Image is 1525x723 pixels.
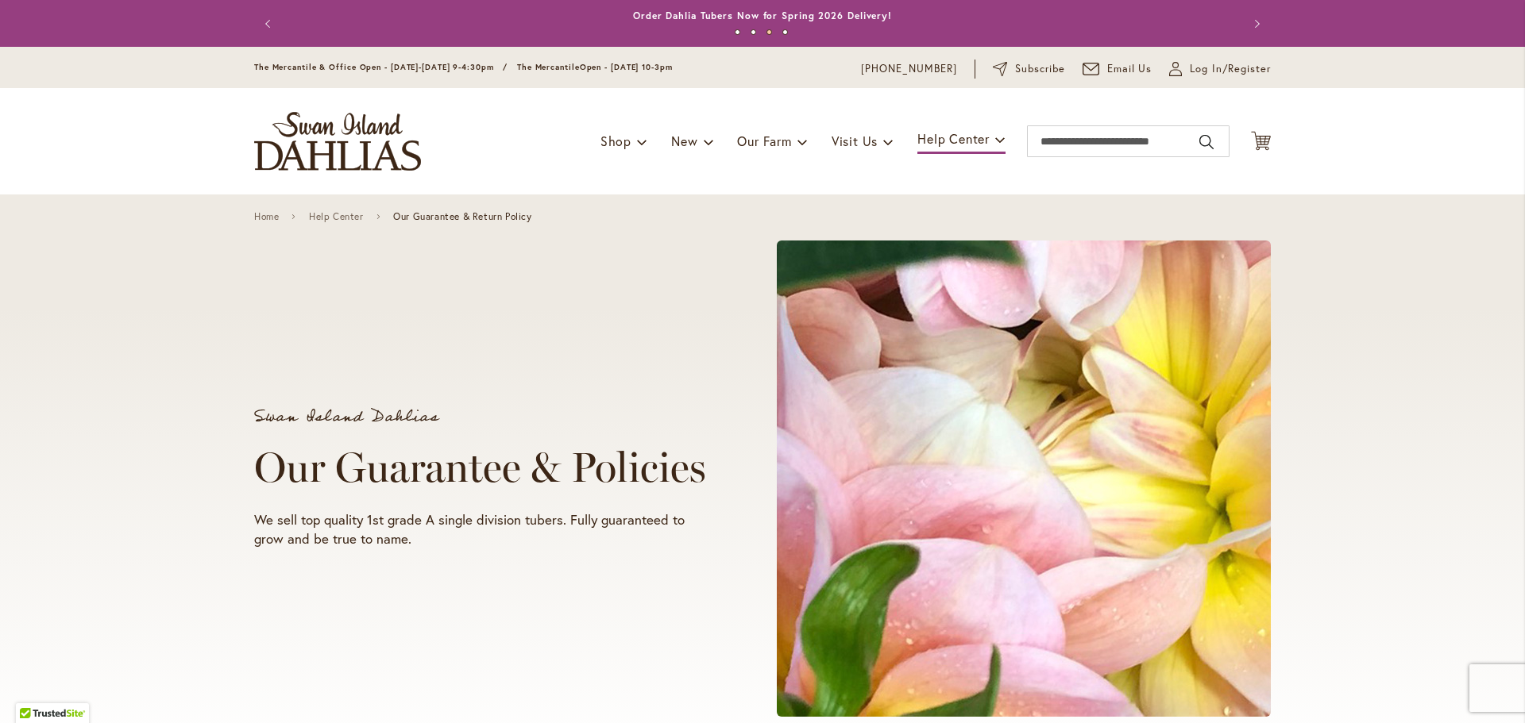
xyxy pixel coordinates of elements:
[309,211,364,222] a: Help Center
[861,61,957,77] a: [PHONE_NUMBER]
[737,133,791,149] span: Our Farm
[735,29,740,35] button: 1 of 4
[1083,61,1152,77] a: Email Us
[671,133,697,149] span: New
[1107,61,1152,77] span: Email Us
[993,61,1065,77] a: Subscribe
[254,444,716,491] h1: Our Guarantee & Policies
[917,130,990,147] span: Help Center
[782,29,788,35] button: 4 of 4
[580,62,673,72] span: Open - [DATE] 10-3pm
[600,133,631,149] span: Shop
[393,211,531,222] span: Our Guarantee & Return Policy
[254,409,716,425] p: Swan Island Dahlias
[766,29,772,35] button: 3 of 4
[751,29,756,35] button: 2 of 4
[254,510,716,548] p: We sell top quality 1st grade A single division tubers. Fully guaranteed to grow and be true to n...
[832,133,878,149] span: Visit Us
[254,8,286,40] button: Previous
[1169,61,1271,77] a: Log In/Register
[1015,61,1065,77] span: Subscribe
[254,62,580,72] span: The Mercantile & Office Open - [DATE]-[DATE] 9-4:30pm / The Mercantile
[633,10,892,21] a: Order Dahlia Tubers Now for Spring 2026 Delivery!
[1239,8,1271,40] button: Next
[254,112,421,171] a: store logo
[254,211,279,222] a: Home
[1190,61,1271,77] span: Log In/Register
